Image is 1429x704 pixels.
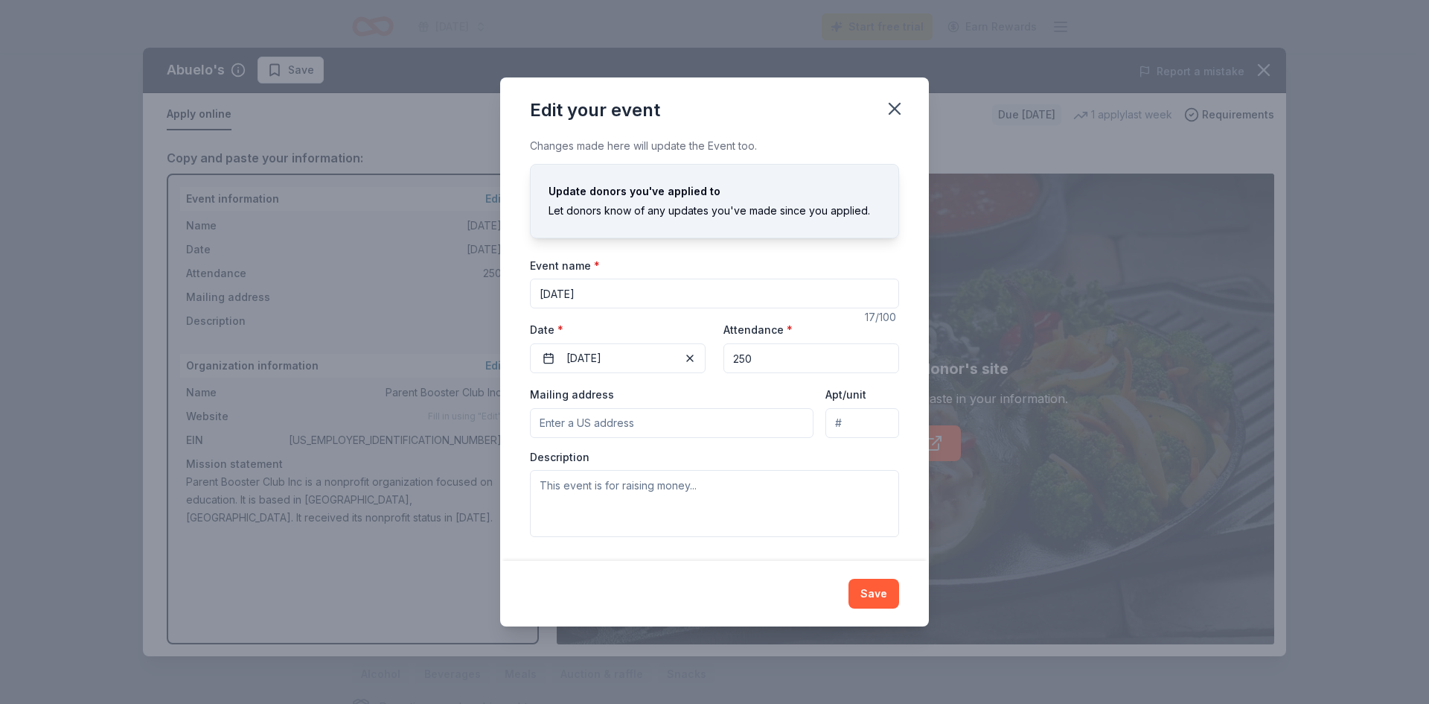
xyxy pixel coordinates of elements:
input: Spring Fundraiser [530,279,899,308]
div: Let donors know of any updates you've made since you applied. [549,202,880,220]
label: Mailing address [530,387,614,402]
label: Description [530,450,589,465]
button: Save [848,579,899,609]
div: Update donors you've applied to [549,183,880,200]
label: Apt/unit [825,387,866,402]
label: Attendance [723,323,793,337]
label: Event name [530,259,600,273]
input: Enter a US address [530,408,813,438]
input: 20 [723,343,899,373]
div: Changes made here will update the Event too. [530,137,899,155]
button: [DATE] [530,343,706,373]
label: Date [530,323,706,337]
div: 17 /100 [865,308,899,326]
input: # [825,408,899,438]
div: Edit your event [530,98,660,122]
